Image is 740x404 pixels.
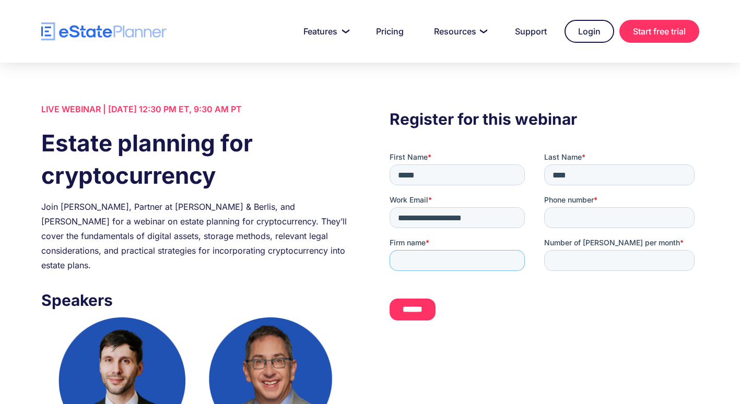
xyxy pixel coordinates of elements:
a: Resources [421,21,497,42]
div: Join [PERSON_NAME], Partner at [PERSON_NAME] & Berlis, and [PERSON_NAME] for a webinar on estate ... [41,199,350,272]
a: Pricing [363,21,416,42]
a: Login [565,20,614,43]
h1: Estate planning for cryptocurrency [41,127,350,192]
iframe: Form 0 [390,152,699,341]
a: Support [502,21,559,42]
a: Start free trial [619,20,699,43]
a: Features [291,21,358,42]
div: LIVE WEBINAR | [DATE] 12:30 PM ET, 9:30 AM PT [41,102,350,116]
h3: Speakers [41,288,350,312]
a: home [41,22,167,41]
h3: Register for this webinar [390,107,699,131]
